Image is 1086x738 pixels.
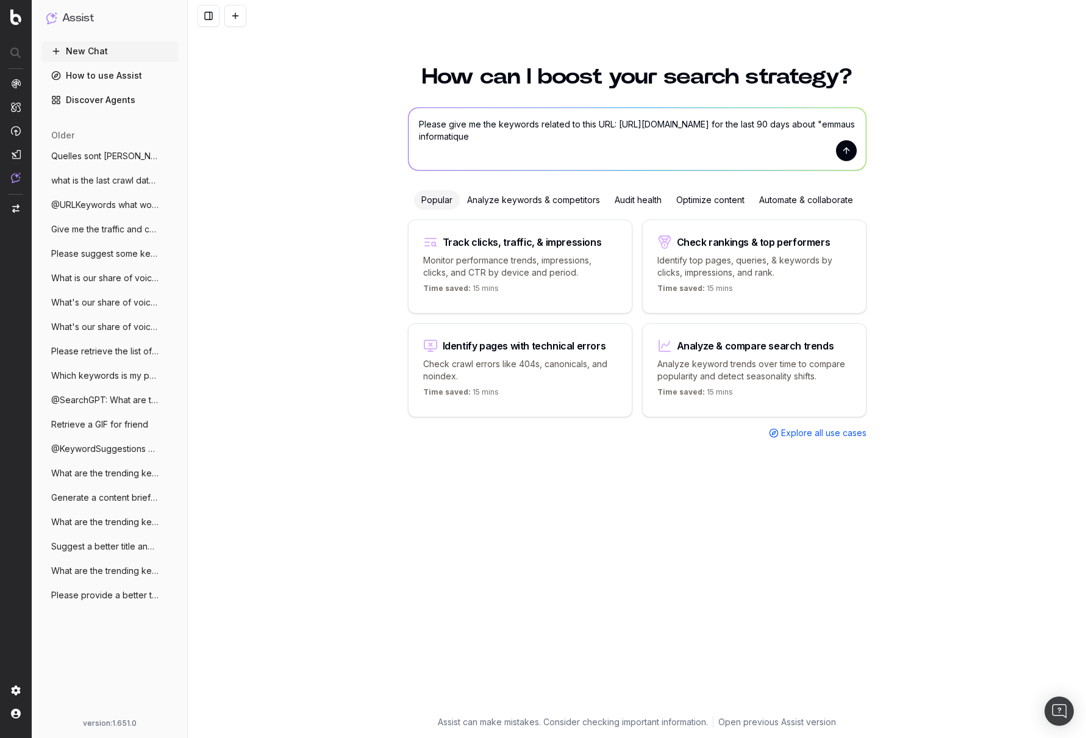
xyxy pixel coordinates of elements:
[677,341,834,351] div: Analyze & compare search trends
[41,537,178,556] button: Suggest a better title and description f
[11,686,21,695] img: Setting
[51,394,159,406] span: @SearchGPT: What are the trending keywor
[669,190,752,210] div: Optimize content
[41,293,178,312] button: What's our share of voice for 'ordinateu
[423,387,471,396] span: Time saved:
[51,248,159,260] span: Please suggest some keywords of 'boutiqu
[41,146,178,166] button: Quelles sont [PERSON_NAME] raisons d'achete
[51,345,159,357] span: Please retrieve the list of optimization
[11,149,21,159] img: Studio
[41,464,178,483] button: What are the trending keywords for Label
[51,492,159,504] span: Generate a content brief for [URL]
[443,341,606,351] div: Identify pages with technical errors
[423,358,617,382] p: Check crawl errors like 404s, canonicals, and noindex.
[41,220,178,239] button: Give me the traffic and conversion rate
[51,589,159,601] span: Please provide a better title and descri
[41,561,178,581] button: What are the trending keywords for "Leag
[10,9,21,25] img: Botify logo
[657,387,705,396] span: Time saved:
[423,284,471,293] span: Time saved:
[41,415,178,434] button: Retrieve a GIF for friend
[11,79,21,88] img: Analytics
[11,173,21,183] img: Assist
[41,366,178,385] button: Which keywords is my page [URL][DOMAIN_NAME]
[11,709,21,718] img: My account
[62,10,94,27] h1: Assist
[657,284,705,293] span: Time saved:
[51,540,159,553] span: Suggest a better title and description f
[41,488,178,507] button: Generate a content brief for [URL]
[51,516,159,528] span: What are the trending kewords for "label
[718,716,836,728] a: Open previous Assist version
[769,427,866,439] a: Explore all use cases
[657,358,851,382] p: Analyze keyword trends over time to compare popularity and detect seasonality shifts.
[423,387,499,402] p: 15 mins
[51,565,159,577] span: What are the trending keywords for "Leag
[41,512,178,532] button: What are the trending kewords for "label
[423,284,499,298] p: 15 mins
[51,150,159,162] span: Quelles sont [PERSON_NAME] raisons d'achete
[438,716,708,728] p: Assist can make mistakes. Consider checking important information.
[12,204,20,213] img: Switch project
[657,254,851,279] p: Identify top pages, queries, & keywords by clicks, impressions, and rank.
[1045,697,1074,726] div: Open Intercom Messenger
[46,12,57,24] img: Assist
[41,195,178,215] button: @URLKeywords what would be the additiona
[781,427,866,439] span: Explore all use cases
[607,190,669,210] div: Audit health
[51,370,159,382] span: Which keywords is my page [URL][DOMAIN_NAME]
[41,342,178,361] button: Please retrieve the list of optimization
[41,41,178,61] button: New Chat
[46,718,173,728] div: version: 1.651.0
[11,126,21,136] img: Activation
[51,129,74,142] span: older
[460,190,607,210] div: Analyze keywords & competitors
[409,108,866,170] textarea: Please give me the keywords related to this URL: [URL][DOMAIN_NAME] for the last 90 days about "e...
[41,390,178,410] button: @SearchGPT: What are the trending keywor
[752,190,860,210] div: Automate & collaborate
[51,223,159,235] span: Give me the traffic and conversion rate
[51,199,159,211] span: @URLKeywords what would be the additiona
[423,254,617,279] p: Monitor performance trends, impressions, clicks, and CTR by device and period.
[46,10,173,27] button: Assist
[51,272,159,284] span: What is our share of voice for 'boutique
[657,387,733,402] p: 15 mins
[41,244,178,263] button: Please suggest some keywords of 'boutiqu
[51,296,159,309] span: What's our share of voice for 'ordinateu
[51,174,159,187] span: what is the last crawl date for my proje
[41,586,178,605] button: Please provide a better title and descri
[41,171,178,190] button: what is the last crawl date for my proje
[41,439,178,459] button: @KeywordSuggestions What are the trendin
[443,237,602,247] div: Track clicks, traffic, & impressions
[41,317,178,337] button: What's our share of voice for 'ordinateu
[41,268,178,288] button: What is our share of voice for 'boutique
[51,418,148,431] span: Retrieve a GIF for friend
[408,66,866,88] h1: How can I boost your search strategy?
[414,190,460,210] div: Popular
[51,467,159,479] span: What are the trending keywords for Label
[41,90,178,110] a: Discover Agents
[657,284,733,298] p: 15 mins
[677,237,831,247] div: Check rankings & top performers
[11,102,21,112] img: Intelligence
[51,443,159,455] span: @KeywordSuggestions What are the trendin
[51,321,159,333] span: What's our share of voice for 'ordinateu
[41,66,178,85] a: How to use Assist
